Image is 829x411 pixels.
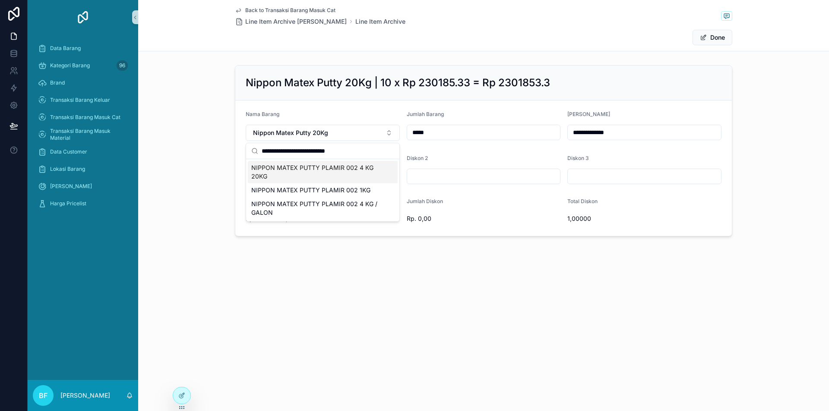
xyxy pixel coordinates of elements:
span: Diskon 3 [567,155,589,161]
span: 1,00000 [567,214,721,223]
button: Done [693,30,732,45]
a: Line Item Archive [355,17,405,26]
span: Rp. 0,00 [407,214,561,223]
a: Data Customer [33,144,133,160]
span: Jumlah Diskon [407,198,443,204]
span: Data Barang [50,45,81,52]
span: NIPPON MATEX PUTTY PLAMIR 002 1KG [251,186,370,195]
a: Data Barang [33,41,133,56]
img: App logo [76,10,90,24]
span: Transaksi Barang Keluar [50,97,110,104]
div: scrollable content [28,35,138,223]
span: Diskon 2 [407,155,428,161]
span: Jumlah Barang [407,111,444,117]
a: Kategori Barang96 [33,58,133,73]
span: Line Item Archive [PERSON_NAME] [245,17,347,26]
button: Select Button [246,125,400,141]
span: Total Diskon [567,198,598,204]
span: [PERSON_NAME] [567,111,610,117]
span: Back to Transaksi Barang Masuk Cat [245,7,335,14]
span: Transaksi Barang Masuk Material [50,128,124,141]
span: Kategori Barang [50,62,90,69]
span: Harga Pricelist [50,200,86,207]
span: Transaksi Barang Masuk Cat [50,114,120,121]
a: Transaksi Barang Keluar [33,92,133,108]
a: Brand [33,75,133,91]
span: NIPPON MATEX PUTTY PLAMIR 002 4 KG / GALON [251,200,384,217]
a: Transaksi Barang Masuk Cat [33,110,133,125]
span: BF [39,390,47,401]
a: Transaksi Barang Masuk Material [33,127,133,142]
p: [PERSON_NAME] [60,391,110,400]
span: Lokasi Barang [50,166,85,173]
a: Line Item Archive [PERSON_NAME] [235,17,347,26]
h2: Nippon Matex Putty 20Kg | 10 x Rp 230185.33 = Rp 2301853.3 [246,76,550,90]
div: 96 [117,60,128,71]
a: Lokasi Barang [33,161,133,177]
span: Nama Barang [246,111,279,117]
span: Nippon Matex Putty 20Kg [253,129,328,137]
a: Harga Pricelist [33,196,133,211]
span: Data Customer [50,148,87,155]
a: [PERSON_NAME] [33,179,133,194]
span: [PERSON_NAME] [50,183,92,190]
span: Brand [50,79,65,86]
div: Suggestions [246,159,399,221]
span: NIPPON MATEX PUTTY PLAMIR 002 4 KG 20KG [251,163,384,181]
a: Back to Transaksi Barang Masuk Cat [235,7,335,14]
